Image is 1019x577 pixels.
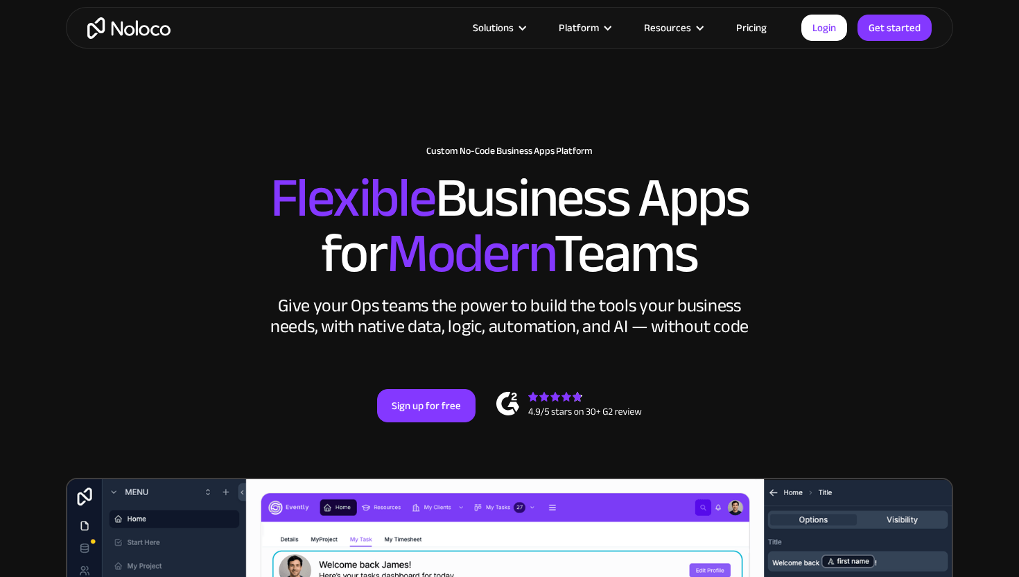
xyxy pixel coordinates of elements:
a: Pricing [719,19,784,37]
div: Solutions [455,19,541,37]
div: Platform [541,19,627,37]
div: Solutions [473,19,514,37]
div: Resources [644,19,691,37]
a: Sign up for free [377,389,476,422]
h2: Business Apps for Teams [80,171,939,282]
div: Platform [559,19,599,37]
span: Modern [387,202,554,305]
h1: Custom No-Code Business Apps Platform [80,146,939,157]
div: Resources [627,19,719,37]
a: home [87,17,171,39]
div: Give your Ops teams the power to build the tools your business needs, with native data, logic, au... [267,295,752,337]
span: Flexible [270,146,435,250]
a: Get started [857,15,932,41]
a: Login [801,15,847,41]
